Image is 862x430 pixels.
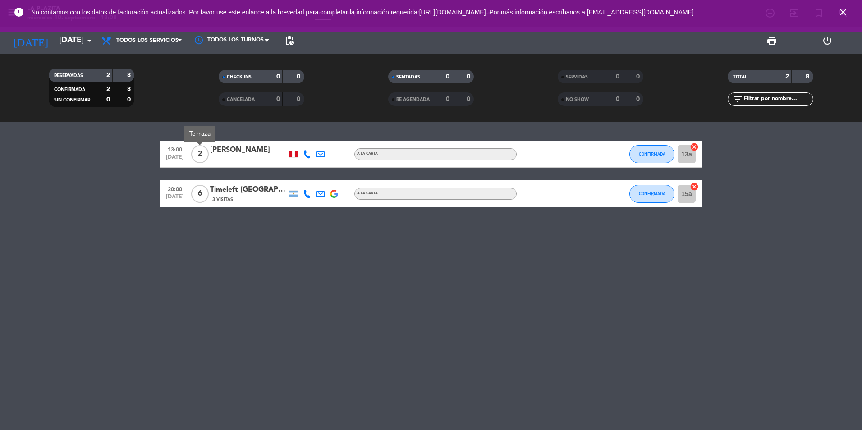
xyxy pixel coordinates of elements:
[164,154,186,165] span: [DATE]
[690,142,699,151] i: cancel
[785,73,789,80] strong: 2
[54,87,85,92] span: CONFIRMADA
[766,35,777,46] span: print
[106,86,110,92] strong: 2
[743,94,813,104] input: Filtrar por nombre...
[31,9,694,16] span: No contamos con los datos de facturación actualizados. Por favor use este enlance a la brevedad p...
[357,192,378,195] span: A la carta
[127,86,133,92] strong: 8
[690,182,699,191] i: cancel
[212,196,233,203] span: 3 Visitas
[54,73,83,78] span: RESERVADAS
[822,35,833,46] i: power_settings_new
[191,145,209,163] span: 2
[800,27,856,54] div: LOG OUT
[419,9,486,16] a: [URL][DOMAIN_NAME]
[54,98,90,102] span: SIN CONFIRMAR
[116,37,179,44] span: Todos los servicios
[106,72,110,78] strong: 2
[210,184,287,196] div: Timeleft [GEOGRAPHIC_DATA]
[446,96,449,102] strong: 0
[636,96,642,102] strong: 0
[616,96,619,102] strong: 0
[636,73,642,80] strong: 0
[164,183,186,194] span: 20:00
[396,75,420,79] span: SENTADAS
[276,73,280,80] strong: 0
[396,97,430,102] span: RE AGENDADA
[210,144,287,156] div: [PERSON_NAME]
[330,190,338,198] img: google-logo.png
[297,96,302,102] strong: 0
[127,96,133,103] strong: 0
[276,96,280,102] strong: 0
[566,97,589,102] span: NO SHOW
[164,144,186,154] span: 13:00
[486,9,694,16] a: . Por más información escríbanos a [EMAIL_ADDRESS][DOMAIN_NAME]
[467,73,472,80] strong: 0
[227,97,255,102] span: CANCELADA
[733,75,747,79] span: TOTAL
[629,185,674,203] button: CONFIRMADA
[284,35,295,46] span: pending_actions
[639,151,665,156] span: CONFIRMADA
[566,75,588,79] span: SERVIDAS
[357,152,378,156] span: A la carta
[639,191,665,196] span: CONFIRMADA
[806,73,811,80] strong: 8
[191,185,209,203] span: 6
[106,96,110,103] strong: 0
[164,194,186,204] span: [DATE]
[732,94,743,105] i: filter_list
[297,73,302,80] strong: 0
[184,126,215,142] div: Terraza
[616,73,619,80] strong: 0
[127,72,133,78] strong: 8
[14,7,24,18] i: error
[629,145,674,163] button: CONFIRMADA
[84,35,95,46] i: arrow_drop_down
[446,73,449,80] strong: 0
[838,7,848,18] i: close
[227,75,252,79] span: CHECK INS
[467,96,472,102] strong: 0
[7,31,55,50] i: [DATE]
